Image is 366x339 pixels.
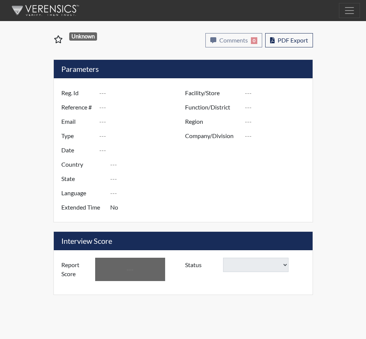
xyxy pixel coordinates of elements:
[219,36,248,44] span: Comments
[205,33,262,47] button: Comments0
[99,86,187,100] input: ---
[339,3,360,18] button: Toggle navigation
[56,258,96,281] label: Report Score
[69,32,97,41] span: Unknown
[56,157,110,172] label: Country
[56,172,110,186] label: State
[179,129,245,143] label: Company/Division
[99,129,187,143] input: ---
[56,143,99,157] label: Date
[179,100,245,114] label: Function/District
[110,172,187,186] input: ---
[56,129,99,143] label: Type
[56,114,99,129] label: Email
[245,86,311,100] input: ---
[265,33,313,47] button: PDF Export
[54,60,313,78] h5: Parameters
[99,143,187,157] input: ---
[245,129,311,143] input: ---
[95,258,165,281] input: ---
[110,200,187,214] input: ---
[99,100,187,114] input: ---
[245,114,311,129] input: ---
[56,200,110,214] label: Extended Time
[245,100,311,114] input: ---
[110,157,187,172] input: ---
[56,86,99,100] label: Reg. Id
[179,86,245,100] label: Facility/Store
[278,36,308,44] span: PDF Export
[179,258,223,272] label: Status
[110,186,187,200] input: ---
[179,114,245,129] label: Region
[56,186,110,200] label: Language
[251,37,257,44] span: 0
[54,232,313,250] h5: Interview Score
[179,258,311,272] div: Document a decision to hire or decline a candiate
[99,114,187,129] input: ---
[56,100,99,114] label: Reference #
